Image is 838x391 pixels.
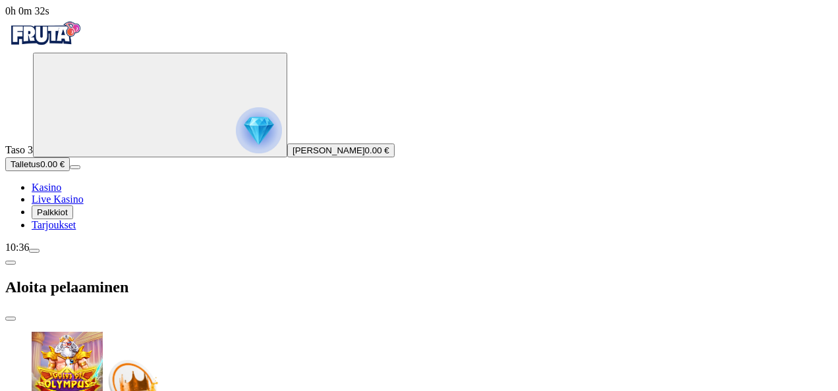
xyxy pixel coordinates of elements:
span: Taso 3 [5,144,33,155]
button: close [5,317,16,321]
span: user session time [5,5,49,16]
h2: Aloita pelaaminen [5,278,833,296]
span: Kasino [32,182,61,193]
button: menu [70,165,80,169]
a: diamond iconKasino [32,182,61,193]
button: chevron-left icon [5,261,16,265]
span: 10:36 [5,242,29,253]
span: 0.00 € [365,145,389,155]
img: reward progress [236,107,282,153]
button: Talletusplus icon0.00 € [5,157,70,171]
button: reward progress [33,53,287,157]
button: reward iconPalkkiot [32,205,73,219]
span: Live Kasino [32,194,84,205]
span: Palkkiot [37,207,68,217]
img: Fruta [5,17,84,50]
button: menu [29,249,40,253]
a: poker-chip iconLive Kasino [32,194,84,205]
span: Tarjoukset [32,219,76,230]
nav: Primary [5,17,833,231]
span: Talletus [11,159,40,169]
a: Fruta [5,41,84,52]
a: gift-inverted iconTarjoukset [32,219,76,230]
span: [PERSON_NAME] [293,145,365,155]
span: 0.00 € [40,159,65,169]
button: [PERSON_NAME]0.00 € [287,143,395,157]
